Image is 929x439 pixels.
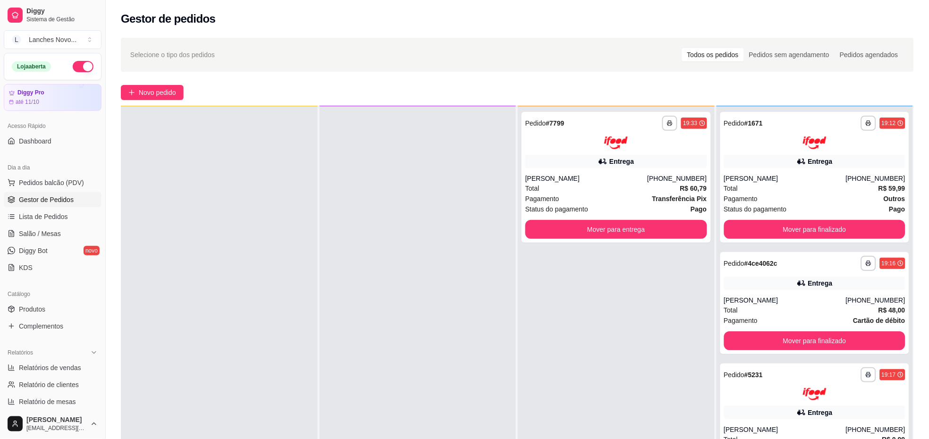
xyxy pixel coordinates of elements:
span: Selecione o tipo dos pedidos [130,50,215,60]
span: Novo pedido [139,87,176,98]
div: Lanches Novo ... [29,35,76,44]
div: 19:17 [882,371,896,379]
span: Pagamento [525,194,559,204]
img: ifood [604,136,628,149]
button: Mover para entrega [525,220,707,239]
strong: # 5231 [744,371,763,379]
div: [PHONE_NUMBER] [846,425,905,434]
strong: R$ 59,99 [878,185,905,192]
span: Status do pagamento [525,204,588,214]
a: Relatório de clientes [4,377,101,392]
a: Complementos [4,319,101,334]
button: Mover para finalizado [724,220,906,239]
span: Relatório de clientes [19,380,79,389]
strong: Pago [889,205,905,213]
span: plus [128,89,135,96]
article: Diggy Pro [17,89,44,96]
span: L [12,35,21,44]
span: Total [525,183,540,194]
div: 19:33 [683,119,697,127]
div: [PHONE_NUMBER] [846,295,905,305]
a: Lista de Pedidos [4,209,101,224]
strong: # 7799 [546,119,565,127]
span: Diggy Bot [19,246,48,255]
strong: Transferência Pix [652,195,707,203]
span: Total [724,305,738,315]
span: Sistema de Gestão [26,16,98,23]
span: Relatórios de vendas [19,363,81,372]
div: [PERSON_NAME] [724,295,846,305]
span: Status do pagamento [724,204,787,214]
span: Diggy [26,7,98,16]
strong: R$ 48,00 [878,306,905,314]
span: Salão / Mesas [19,229,61,238]
button: Pedidos balcão (PDV) [4,175,101,190]
h2: Gestor de pedidos [121,11,216,26]
button: Mover para finalizado [724,331,906,350]
div: [PHONE_NUMBER] [846,174,905,183]
span: Produtos [19,304,45,314]
div: [PERSON_NAME] [724,174,846,183]
span: Pedido [724,371,745,379]
span: Relatório de mesas [19,397,76,406]
span: Pagamento [724,194,758,204]
button: Alterar Status [73,61,93,72]
strong: Outros [884,195,905,203]
span: Relatórios [8,349,33,356]
img: ifood [803,388,827,401]
div: [PERSON_NAME] [724,425,846,434]
strong: R$ 60,79 [680,185,707,192]
div: Entrega [808,279,833,288]
a: Diggy Botnovo [4,243,101,258]
span: Pedido [724,260,745,267]
div: Loja aberta [12,61,51,72]
img: ifood [803,136,827,149]
strong: Cartão de débito [853,317,905,324]
div: Acesso Rápido [4,118,101,134]
span: Gestor de Pedidos [19,195,74,204]
button: Select a team [4,30,101,49]
div: Entrega [808,408,833,417]
button: [PERSON_NAME][EMAIL_ADDRESS][DOMAIN_NAME] [4,413,101,435]
a: KDS [4,260,101,275]
span: Lista de Pedidos [19,212,68,221]
span: Pagamento [724,315,758,326]
div: 19:12 [882,119,896,127]
div: [PERSON_NAME] [525,174,647,183]
a: DiggySistema de Gestão [4,4,101,26]
article: até 11/10 [16,98,39,106]
strong: Pago [691,205,707,213]
div: Catálogo [4,287,101,302]
a: Gestor de Pedidos [4,192,101,207]
span: Total [724,183,738,194]
span: [PERSON_NAME] [26,416,86,424]
div: Pedidos agendados [835,48,904,61]
div: Entrega [808,157,833,166]
a: Relatórios de vendas [4,360,101,375]
span: Pedido [525,119,546,127]
div: 19:16 [882,260,896,267]
div: Todos os pedidos [682,48,744,61]
span: [EMAIL_ADDRESS][DOMAIN_NAME] [26,424,86,432]
span: Pedido [724,119,745,127]
div: Pedidos sem agendamento [744,48,835,61]
div: [PHONE_NUMBER] [647,174,707,183]
a: Relatório de mesas [4,394,101,409]
strong: # 4ce4062c [744,260,777,267]
span: Pedidos balcão (PDV) [19,178,84,187]
div: Entrega [609,157,634,166]
button: Novo pedido [121,85,184,100]
a: Dashboard [4,134,101,149]
strong: # 1671 [744,119,763,127]
a: Produtos [4,302,101,317]
span: Dashboard [19,136,51,146]
span: Complementos [19,321,63,331]
a: Salão / Mesas [4,226,101,241]
span: KDS [19,263,33,272]
div: Dia a dia [4,160,101,175]
a: Diggy Proaté 11/10 [4,84,101,111]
